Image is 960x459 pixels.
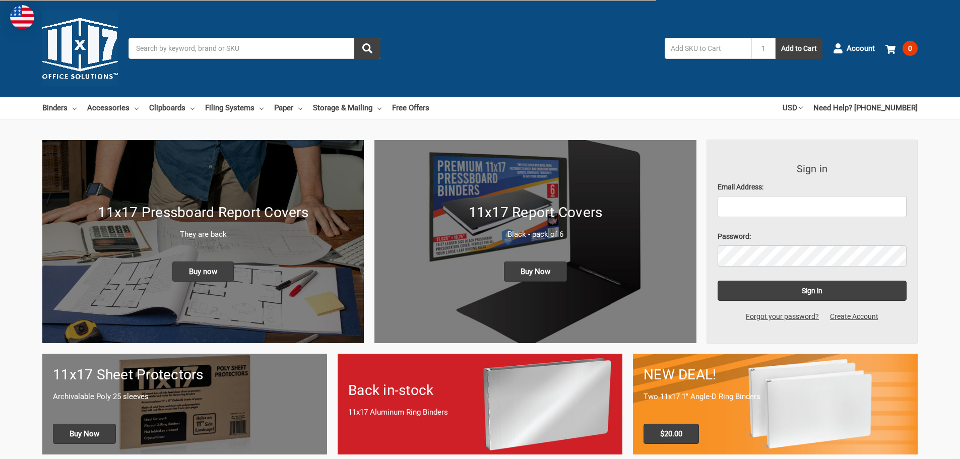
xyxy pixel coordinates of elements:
h1: 11x17 Report Covers [385,202,685,223]
h1: 11x17 Pressboard Report Covers [53,202,353,223]
h1: 11x17 Sheet Protectors [53,364,316,385]
a: Free Offers [392,97,429,119]
a: Binders [42,97,77,119]
p: Archivalable Poly 25 sleeves [53,391,316,403]
a: Filing Systems [205,97,264,119]
span: 0 [903,41,918,56]
p: They are back [53,229,353,240]
span: Buy Now [53,424,116,444]
a: Back in-stock 11x17 Aluminum Ring Binders [338,354,622,454]
a: Clipboards [149,97,195,119]
span: Buy Now [504,261,567,282]
span: $20.00 [644,424,699,444]
img: New 11x17 Pressboard Binders [42,140,364,343]
p: 11x17 Aluminum Ring Binders [348,407,612,418]
p: Black - pack of 6 [385,229,685,240]
a: Accessories [87,97,139,119]
h3: Sign in [718,161,907,176]
input: Add SKU to Cart [665,38,751,59]
img: 11x17.com [42,11,118,86]
label: Password: [718,231,907,242]
a: 11x17 Report Covers 11x17 Report Covers Black - pack of 6 Buy Now [374,140,696,343]
span: Account [847,43,875,54]
p: Two 11x17 1" Angle-D Ring Binders [644,391,907,403]
a: 11x17 sheet protectors 11x17 Sheet Protectors Archivalable Poly 25 sleeves Buy Now [42,354,327,454]
img: 11x17 Report Covers [374,140,696,343]
a: Create Account [824,311,884,322]
label: Email Address: [718,182,907,192]
a: Storage & Mailing [313,97,381,119]
a: New 11x17 Pressboard Binders 11x17 Pressboard Report Covers They are back Buy now [42,140,364,343]
a: 0 [885,35,918,61]
input: Search by keyword, brand or SKU [129,38,380,59]
a: 11x17 Binder 2-pack only $20.00 NEW DEAL! Two 11x17 1" Angle-D Ring Binders $20.00 [633,354,918,454]
img: duty and tax information for United States [10,5,34,29]
a: Paper [274,97,302,119]
span: Buy now [172,261,234,282]
input: Sign in [718,281,907,301]
a: Forgot your password? [740,311,824,322]
a: USD [783,97,803,119]
h1: NEW DEAL! [644,364,907,385]
a: Need Help? [PHONE_NUMBER] [813,97,918,119]
button: Add to Cart [776,38,822,59]
h1: Back in-stock [348,380,612,401]
a: Account [833,35,875,61]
